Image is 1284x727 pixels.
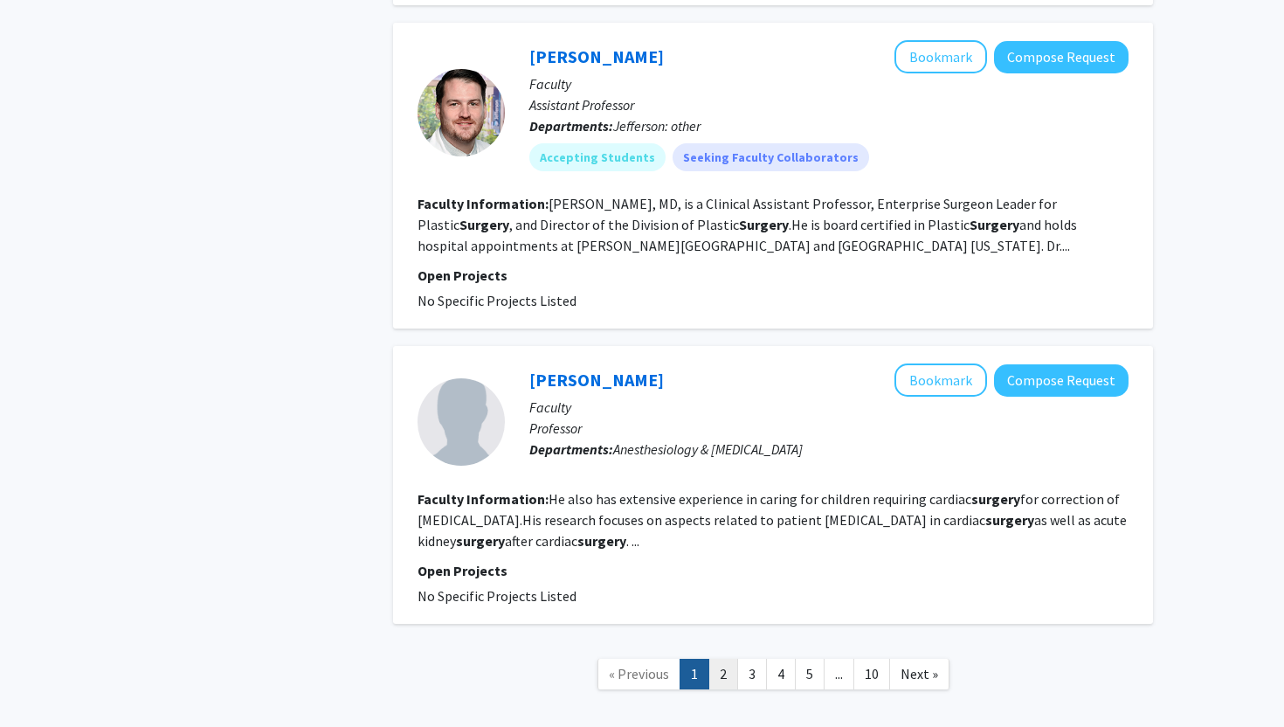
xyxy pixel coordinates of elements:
[970,216,1019,233] b: Surgery
[529,143,666,171] mat-chip: Accepting Students
[680,659,709,689] a: 1
[739,216,789,233] b: Surgery
[835,665,843,682] span: ...
[613,440,803,458] span: Anesthesiology & [MEDICAL_DATA]
[418,560,1129,581] p: Open Projects
[609,665,669,682] span: « Previous
[737,659,767,689] a: 3
[994,41,1129,73] button: Compose Request to Matthew Jenkins
[994,364,1129,397] button: Compose Request to Jacob Raphael
[529,94,1129,115] p: Assistant Professor
[529,73,1129,94] p: Faculty
[418,587,576,605] span: No Specific Projects Listed
[577,532,626,550] b: surgery
[418,490,1127,550] fg-read-more: He also has extensive experience in caring for children requiring cardiac for correction of [MEDI...
[529,45,664,67] a: [PERSON_NAME]
[597,659,680,689] a: Previous Page
[985,511,1034,529] b: surgery
[673,143,869,171] mat-chip: Seeking Faculty Collaborators
[418,490,549,508] b: Faculty Information:
[901,665,938,682] span: Next »
[529,440,613,458] b: Departments:
[418,292,576,309] span: No Specific Projects Listed
[529,418,1129,439] p: Professor
[971,490,1020,508] b: surgery
[418,195,549,212] b: Faculty Information:
[894,40,987,73] button: Add Matthew Jenkins to Bookmarks
[613,117,701,135] span: Jefferson: other
[418,195,1077,254] fg-read-more: [PERSON_NAME], MD, is a Clinical Assistant Professor, Enterprise Surgeon Leader for Plastic , and...
[889,659,949,689] a: Next
[456,532,505,550] b: surgery
[418,265,1129,286] p: Open Projects
[529,397,1129,418] p: Faculty
[853,659,890,689] a: 10
[393,641,1153,712] nav: Page navigation
[529,369,664,391] a: [PERSON_NAME]
[795,659,825,689] a: 5
[894,363,987,397] button: Add Jacob Raphael to Bookmarks
[708,659,738,689] a: 2
[459,216,509,233] b: Surgery
[766,659,796,689] a: 4
[529,117,613,135] b: Departments:
[13,648,74,714] iframe: Chat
